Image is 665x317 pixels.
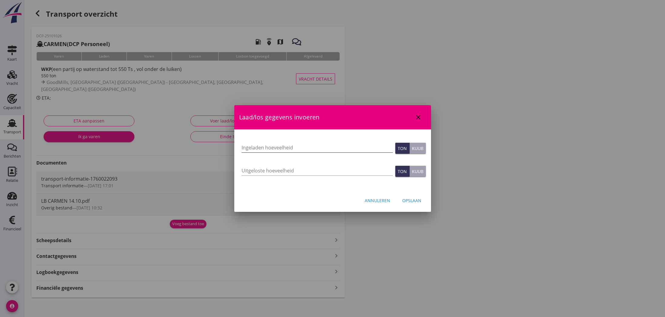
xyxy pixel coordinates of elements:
button: Ton [395,166,410,177]
button: Opslaan [397,195,426,206]
button: Kuub [410,166,426,177]
button: Kuub [410,143,426,154]
i: close [415,114,422,121]
div: Ton [398,168,407,175]
div: Kuub [412,168,423,175]
div: Opslaan [402,197,421,204]
div: Annuleren [365,197,390,204]
button: Annuleren [360,195,395,206]
button: Ton [395,143,410,154]
input: Ingeladen hoeveelheid [242,143,393,152]
input: Uitgeloste hoeveelheid [242,166,393,175]
div: Kuub [412,145,423,152]
div: Laad/los gegevens invoeren [234,105,431,129]
div: Ton [398,145,407,152]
